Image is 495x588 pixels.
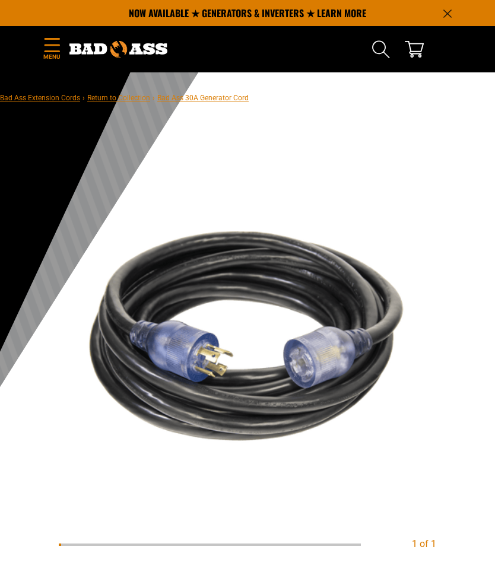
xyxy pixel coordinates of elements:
[153,94,155,102] span: ›
[59,148,436,526] img: black
[69,41,167,58] img: Bad Ass Extension Cords
[43,52,61,61] span: Menu
[372,40,391,59] summary: Search
[87,94,150,102] a: Return to Collection
[412,537,436,551] div: 1 of 1
[82,94,85,102] span: ›
[157,94,249,102] span: Bad Ass 30A Generator Cord
[43,36,61,63] summary: Menu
